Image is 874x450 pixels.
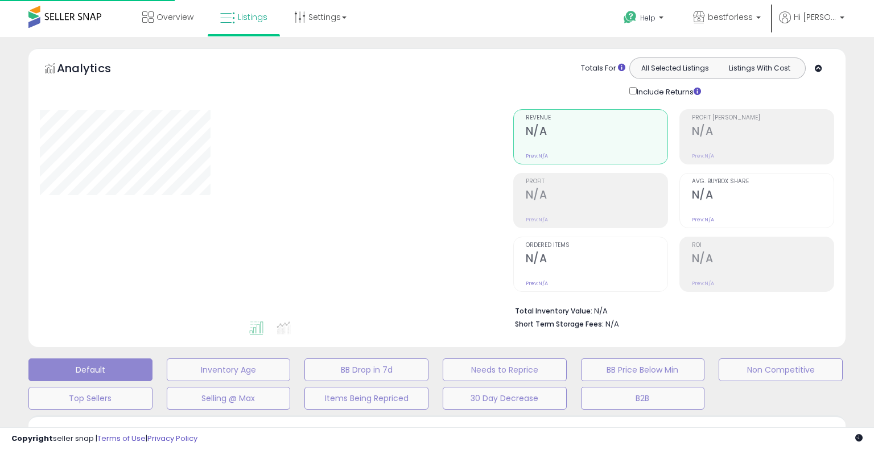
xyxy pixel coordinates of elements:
span: Profit [526,179,667,185]
span: Ordered Items [526,242,667,249]
small: Prev: N/A [692,152,714,159]
span: Hi [PERSON_NAME] [794,11,836,23]
h2: N/A [692,188,834,204]
h2: N/A [692,252,834,267]
button: Non Competitive [719,358,843,381]
h2: N/A [526,125,667,140]
button: Items Being Repriced [304,387,428,410]
div: seller snap | | [11,434,197,444]
span: Overview [156,11,193,23]
small: Prev: N/A [526,152,548,159]
button: Selling @ Max [167,387,291,410]
small: Prev: N/A [526,216,548,223]
small: Prev: N/A [526,280,548,287]
span: Revenue [526,115,667,121]
span: Help [640,13,655,23]
b: Short Term Storage Fees: [515,319,604,329]
button: Needs to Reprice [443,358,567,381]
i: Get Help [623,10,637,24]
button: Default [28,358,152,381]
div: Include Returns [621,85,715,98]
h2: N/A [526,188,667,204]
h2: N/A [692,125,834,140]
small: Prev: N/A [692,280,714,287]
span: Avg. Buybox Share [692,179,834,185]
button: B2B [581,387,705,410]
a: Help [615,2,675,37]
li: N/A [515,303,826,317]
button: All Selected Listings [633,61,718,76]
h5: Analytics [57,60,133,79]
div: Totals For [581,63,625,74]
button: BB Drop in 7d [304,358,428,381]
span: bestforless [708,11,753,23]
b: Total Inventory Value: [515,306,592,316]
button: BB Price Below Min [581,358,705,381]
button: 30 Day Decrease [443,387,567,410]
span: N/A [605,319,619,329]
small: Prev: N/A [692,216,714,223]
a: Hi [PERSON_NAME] [779,11,844,37]
button: Inventory Age [167,358,291,381]
span: ROI [692,242,834,249]
span: Profit [PERSON_NAME] [692,115,834,121]
h2: N/A [526,252,667,267]
span: Listings [238,11,267,23]
button: Listings With Cost [717,61,802,76]
strong: Copyright [11,433,53,444]
button: Top Sellers [28,387,152,410]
